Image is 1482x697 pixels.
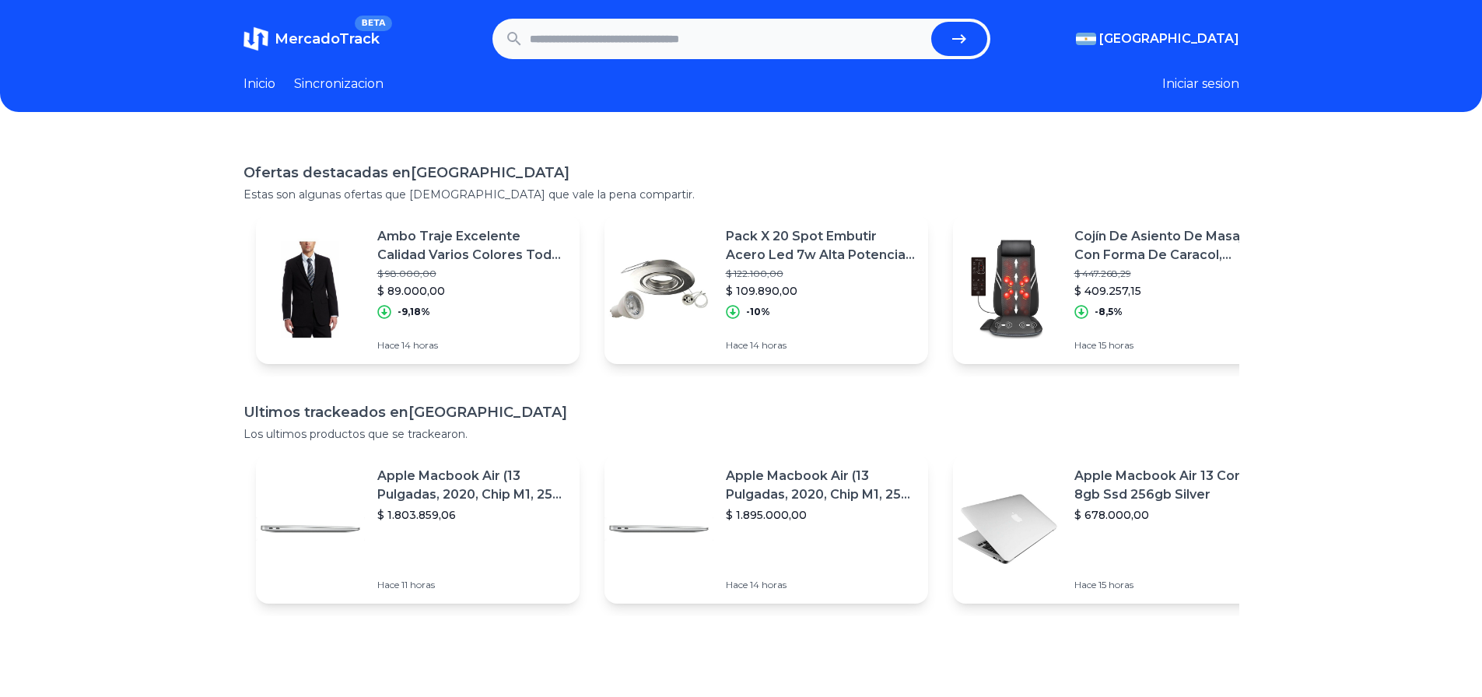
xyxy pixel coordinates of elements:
p: $ 1.895.000,00 [726,507,916,523]
p: -9,18% [398,306,430,318]
button: [GEOGRAPHIC_DATA] [1076,30,1239,48]
img: Featured image [604,235,713,344]
p: Hace 11 horas [377,579,567,591]
p: Apple Macbook Air (13 Pulgadas, 2020, Chip M1, 256 Gb De Ssd, 8 Gb De Ram) - Plata [726,467,916,504]
p: $ 109.890,00 [726,283,916,299]
img: Featured image [256,475,365,583]
p: Pack X 20 Spot Embutir Acero Led 7w Alta Potencia [PERSON_NAME] [726,227,916,264]
a: Inicio [243,75,275,93]
p: $ 678.000,00 [1074,507,1264,523]
h1: Ultimos trackeados en [GEOGRAPHIC_DATA] [243,401,1239,423]
span: [GEOGRAPHIC_DATA] [1099,30,1239,48]
p: Ambo Traje Excelente Calidad Varios Colores Todos Los Talles [377,227,567,264]
p: Apple Macbook Air (13 Pulgadas, 2020, Chip M1, 256 Gb De Ssd, 8 Gb De Ram) - Plata [377,467,567,504]
p: $ 447.268,29 [1074,268,1264,280]
a: Featured imageAmbo Traje Excelente Calidad Varios Colores Todos Los Talles$ 98.000,00$ 89.000,00-... [256,215,580,364]
h1: Ofertas destacadas en [GEOGRAPHIC_DATA] [243,162,1239,184]
img: Featured image [953,475,1062,583]
p: $ 122.100,00 [726,268,916,280]
button: Iniciar sesion [1162,75,1239,93]
p: $ 409.257,15 [1074,283,1264,299]
span: BETA [355,16,391,31]
p: Cojín De Asiento De Masaje Con Forma De Caracol, Masajeador [1074,227,1264,264]
p: $ 98.000,00 [377,268,567,280]
span: MercadoTrack [275,30,380,47]
img: Argentina [1076,33,1096,45]
p: Hace 15 horas [1074,339,1264,352]
img: Featured image [953,235,1062,344]
p: Hace 14 horas [726,579,916,591]
p: Estas son algunas ofertas que [DEMOGRAPHIC_DATA] que vale la pena compartir. [243,187,1239,202]
img: Featured image [604,475,713,583]
a: Featured imageApple Macbook Air (13 Pulgadas, 2020, Chip M1, 256 Gb De Ssd, 8 Gb De Ram) - Plata$... [256,454,580,604]
a: Featured imagePack X 20 Spot Embutir Acero Led 7w Alta Potencia [PERSON_NAME]$ 122.100,00$ 109.89... [604,215,928,364]
p: $ 1.803.859,06 [377,507,567,523]
a: Featured imageCojín De Asiento De Masaje Con Forma De Caracol, Masajeador$ 447.268,29$ 409.257,15... [953,215,1277,364]
a: Featured imageApple Macbook Air 13 Core I5 8gb Ssd 256gb Silver$ 678.000,00Hace 15 horas [953,454,1277,604]
a: Featured imageApple Macbook Air (13 Pulgadas, 2020, Chip M1, 256 Gb De Ssd, 8 Gb De Ram) - Plata$... [604,454,928,604]
p: $ 89.000,00 [377,283,567,299]
a: MercadoTrackBETA [243,26,380,51]
img: MercadoTrack [243,26,268,51]
p: Apple Macbook Air 13 Core I5 8gb Ssd 256gb Silver [1074,467,1264,504]
p: Hace 14 horas [726,339,916,352]
p: -8,5% [1095,306,1123,318]
p: Los ultimos productos que se trackearon. [243,426,1239,442]
a: Sincronizacion [294,75,384,93]
p: -10% [746,306,770,318]
p: Hace 15 horas [1074,579,1264,591]
img: Featured image [256,235,365,344]
p: Hace 14 horas [377,339,567,352]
